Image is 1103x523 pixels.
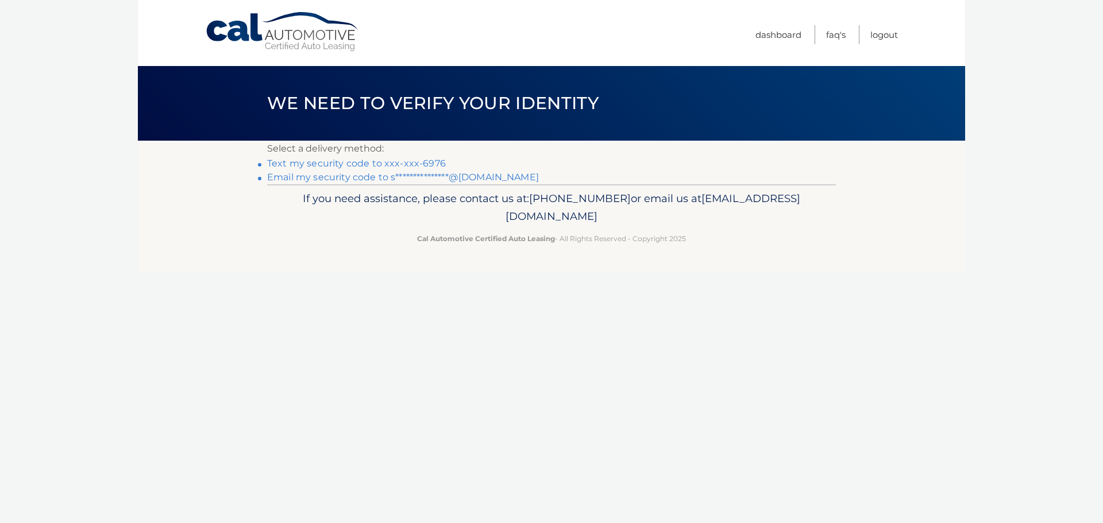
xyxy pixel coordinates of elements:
p: If you need assistance, please contact us at: or email us at [275,189,828,226]
a: Dashboard [755,25,801,44]
a: Cal Automotive [205,11,360,52]
a: FAQ's [826,25,846,44]
a: Logout [870,25,898,44]
strong: Cal Automotive Certified Auto Leasing [417,234,555,243]
p: Select a delivery method: [267,141,836,157]
span: [PHONE_NUMBER] [529,192,631,205]
a: Text my security code to xxx-xxx-6976 [267,158,446,169]
span: We need to verify your identity [267,92,599,114]
p: - All Rights Reserved - Copyright 2025 [275,233,828,245]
